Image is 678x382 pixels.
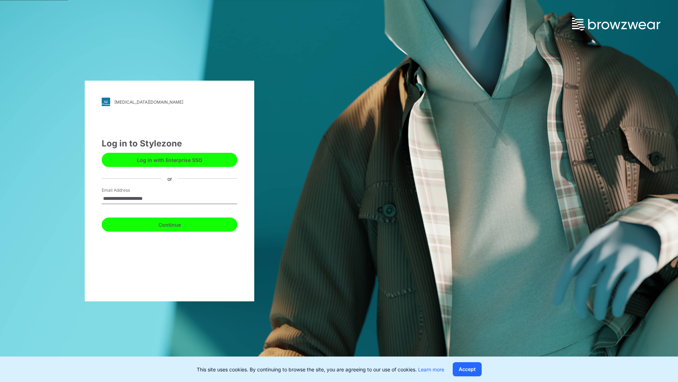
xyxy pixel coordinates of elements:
[102,153,237,167] button: Log in with Enterprise SSO
[102,218,237,232] button: Continue
[102,98,237,106] a: [MEDICAL_DATA][DOMAIN_NAME]
[114,99,183,105] div: [MEDICAL_DATA][DOMAIN_NAME]
[102,137,237,150] div: Log in to Stylezone
[162,175,178,182] div: or
[102,98,110,106] img: svg+xml;base64,PHN2ZyB3aWR0aD0iMjgiIGhlaWdodD0iMjgiIHZpZXdCb3g9IjAgMCAyOCAyOCIgZmlsbD0ibm9uZSIgeG...
[418,366,444,372] a: Learn more
[453,362,482,376] button: Accept
[197,366,444,373] p: This site uses cookies. By continuing to browse the site, you are agreeing to our use of cookies.
[572,18,660,30] img: browzwear-logo.73288ffb.svg
[102,187,151,193] label: Email Address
